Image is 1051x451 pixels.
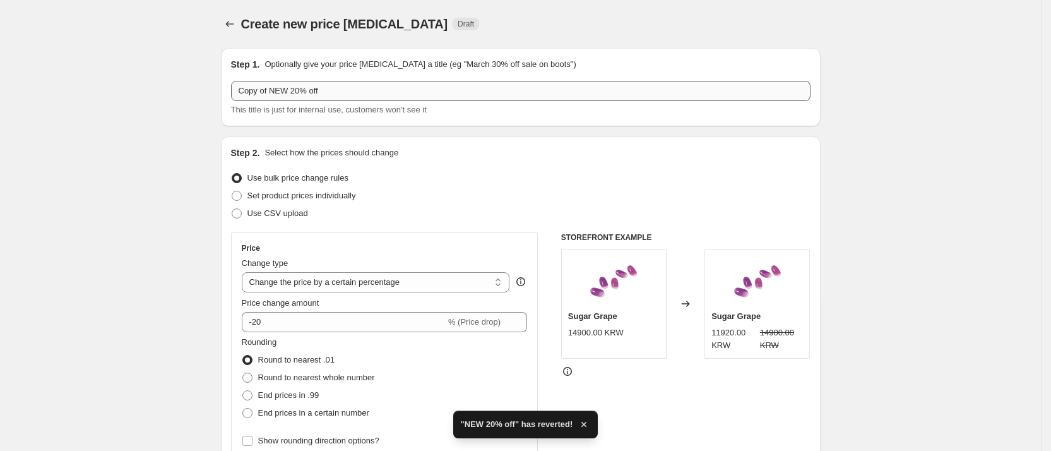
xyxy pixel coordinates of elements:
span: Round to nearest whole number [258,373,375,382]
span: End prices in a certain number [258,408,369,418]
div: help [514,275,527,288]
strike: 14900.00 KRW [760,327,804,352]
h6: STOREFRONT EXAMPLE [561,232,811,243]
div: 14900.00 KRW [568,327,624,339]
h3: Price [242,243,260,253]
span: "NEW 20% off" has reverted! [461,418,573,431]
span: Create new price [MEDICAL_DATA] [241,17,448,31]
p: Optionally give your price [MEDICAL_DATA] a title (eg "March 30% off sale on boots") [264,58,576,71]
div: 11920.00 KRW [711,327,755,352]
h2: Step 2. [231,147,260,159]
button: Price change jobs [221,15,239,33]
input: -15 [242,312,446,332]
input: 30% off holiday sale [231,81,811,101]
img: UGN229-Sugar-Grape-_-__tip_80x.png [732,256,783,306]
span: Price change amount [242,298,319,308]
span: Draft [458,19,474,29]
span: Round to nearest .01 [258,355,335,364]
span: Change type [242,258,288,268]
span: Use CSV upload [247,208,308,218]
span: Set product prices individually [247,191,356,200]
span: Sugar Grape [711,311,761,321]
span: Use bulk price change rules [247,173,348,183]
h2: Step 1. [231,58,260,71]
span: This title is just for internal use, customers won't see it [231,105,427,114]
span: Show rounding direction options? [258,436,379,445]
img: UGN229-Sugar-Grape-_-__tip_80x.png [588,256,639,306]
span: End prices in .99 [258,390,319,400]
p: Select how the prices should change [264,147,398,159]
span: Sugar Grape [568,311,617,321]
span: Rounding [242,337,277,347]
span: % (Price drop) [448,317,501,327]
